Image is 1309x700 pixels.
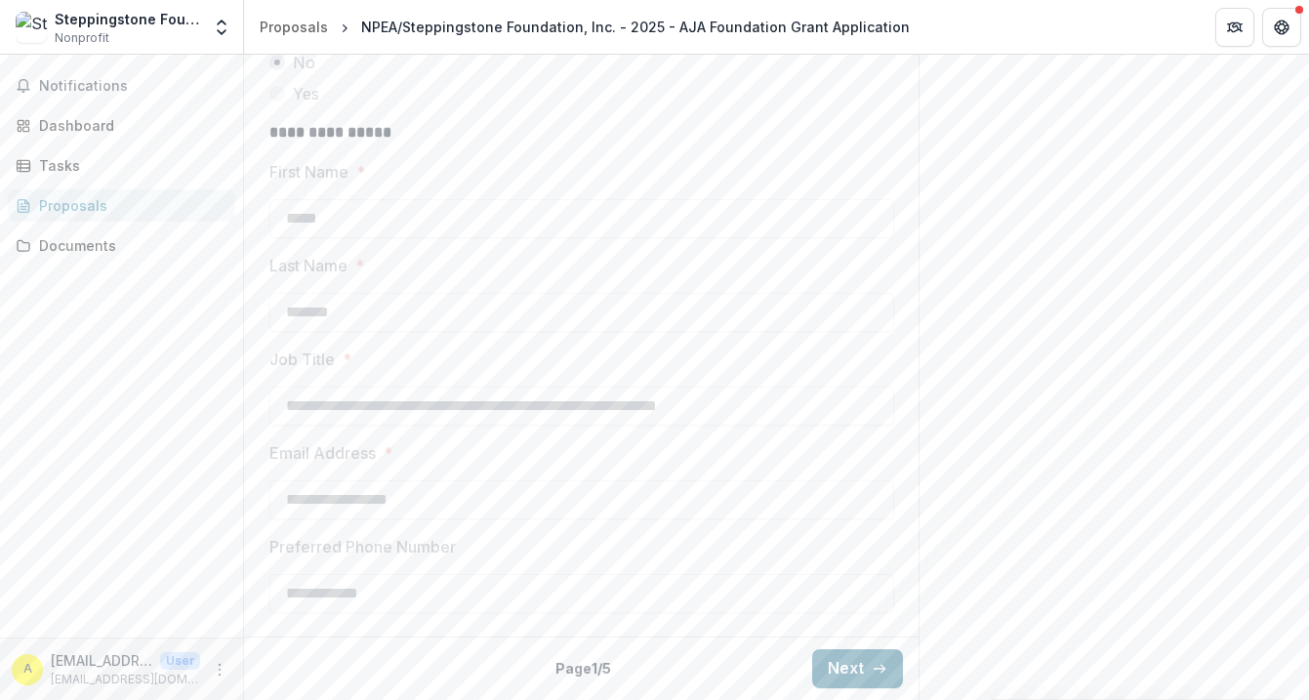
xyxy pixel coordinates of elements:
[39,155,220,176] div: Tasks
[361,17,910,37] div: NPEA/Steppingstone Foundation, Inc. - 2025 - AJA Foundation Grant Application
[55,9,200,29] div: Steppingstone Foundation, Inc.
[8,109,235,142] a: Dashboard
[812,649,903,688] button: Next
[39,235,220,256] div: Documents
[208,658,231,681] button: More
[51,650,152,671] p: [EMAIL_ADDRESS][DOMAIN_NAME]
[293,82,319,105] span: Yes
[293,51,315,74] span: No
[8,149,235,182] a: Tasks
[208,8,235,47] button: Open entity switcher
[1215,8,1254,47] button: Partners
[260,17,328,37] div: Proposals
[269,160,348,184] p: First Name
[39,115,220,136] div: Dashboard
[252,13,336,41] a: Proposals
[160,652,200,670] p: User
[39,195,220,216] div: Proposals
[16,12,47,43] img: Steppingstone Foundation, Inc.
[555,658,611,679] p: Page 1 / 5
[8,229,235,262] a: Documents
[51,671,200,688] p: [EMAIL_ADDRESS][DOMAIN_NAME]
[252,13,918,41] nav: breadcrumb
[55,29,109,47] span: Nonprofit
[39,78,227,95] span: Notifications
[1262,8,1301,47] button: Get Help
[269,254,348,277] p: Last Name
[269,441,376,465] p: Email Address
[269,348,335,371] p: Job Title
[23,663,32,676] div: advancement@steppingstone.org
[269,535,456,558] p: Preferred Phone Number
[8,70,235,102] button: Notifications
[8,189,235,222] a: Proposals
